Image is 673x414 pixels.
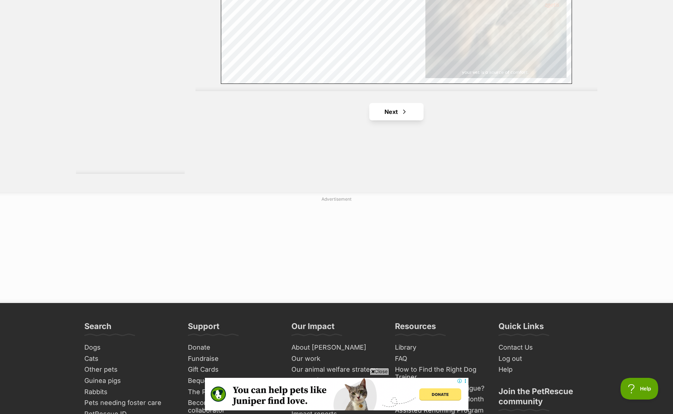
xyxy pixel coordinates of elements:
[185,353,281,364] a: Fundraise
[195,103,597,120] nav: Pagination
[188,321,219,336] h3: Support
[185,342,281,353] a: Donate
[205,378,468,410] iframe: Advertisement
[161,205,512,296] iframe: Advertisement
[621,378,659,400] iframe: Help Scout Beacon - Open
[289,342,385,353] a: About [PERSON_NAME]
[395,321,436,336] h3: Resources
[496,353,592,364] a: Log out
[81,342,178,353] a: Dogs
[392,364,488,383] a: How to Find the Right Dog Trainer
[291,321,335,336] h3: Our Impact
[499,321,544,336] h3: Quick Links
[392,342,488,353] a: Library
[496,342,592,353] a: Contact Us
[289,364,385,375] a: Our animal welfare strategy
[185,364,281,375] a: Gift Cards
[185,375,281,387] a: Bequests
[81,353,178,364] a: Cats
[369,103,424,120] a: Next page
[289,353,385,364] a: Our work
[81,375,178,387] a: Guinea pigs
[499,386,589,411] h3: Join the PetRescue community
[392,353,488,364] a: FAQ
[185,387,281,398] a: The PetRescue Bookshop
[81,397,178,409] a: Pets needing foster care
[81,364,178,375] a: Other pets
[496,364,592,375] a: Help
[370,368,389,375] span: Close
[84,321,112,336] h3: Search
[81,387,178,398] a: Rabbits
